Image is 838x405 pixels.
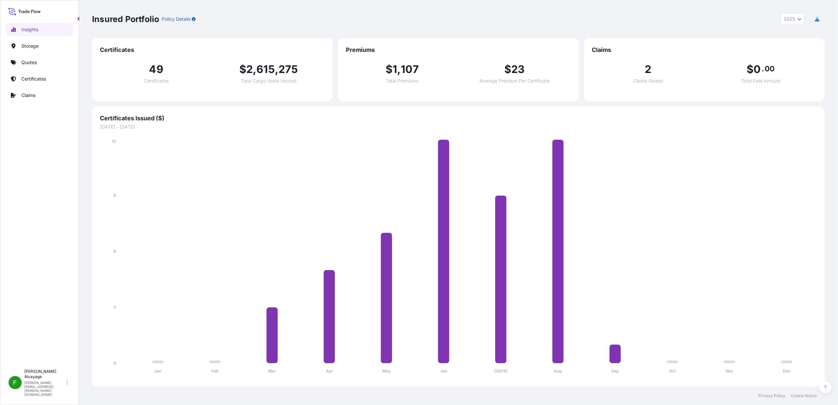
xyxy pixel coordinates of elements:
a: Insights [6,23,73,36]
p: Certificates [21,76,46,82]
tspan: 3 [113,305,116,310]
tspan: Mar [268,369,276,374]
p: Policy Details [162,16,190,22]
a: Quotes [6,56,73,69]
span: . [762,66,764,71]
span: Certificates [100,46,325,54]
span: Certificates Issued ($) [100,114,817,122]
span: F [13,379,17,386]
span: Certificates [144,79,169,83]
span: Premiums [346,46,571,54]
p: [PERSON_NAME][EMAIL_ADDRESS][PERSON_NAME][DOMAIN_NAME] [24,381,65,396]
tspan: Sep [611,369,619,374]
span: 0 [754,64,761,75]
span: Total Premiums [386,79,419,83]
tspan: 12 [112,139,116,144]
span: 2025 [783,16,795,22]
a: Certificates [6,72,73,85]
span: [DATE] - [DATE] [100,124,817,130]
tspan: Oct [669,369,676,374]
span: Claims [592,46,817,54]
span: Total Cargo Value Insured [241,79,297,83]
button: Year Selector [780,13,804,25]
a: Privacy Policy [758,393,785,398]
span: $ [747,64,754,75]
span: Average Premium Per Certificate [480,79,550,83]
p: Quotes [21,59,37,66]
span: , [275,64,278,75]
tspan: 6 [113,249,116,254]
a: Storage [6,39,73,53]
tspan: 0 [113,361,116,366]
a: Cookie Notice [791,393,817,398]
span: 00 [765,66,775,71]
tspan: May [382,369,391,374]
span: Total Paid Amount [741,79,780,83]
tspan: Jan [154,369,161,374]
p: Insights [21,26,38,33]
span: $ [386,64,393,75]
p: Insured Portfolio [92,14,159,24]
span: 1 [393,64,397,75]
tspan: Nov [726,369,734,374]
span: 107 [401,64,419,75]
tspan: [DATE] [494,369,508,374]
p: [PERSON_NAME] Alcayaga [24,369,65,379]
tspan: 9 [113,193,116,198]
span: 2 [246,64,253,75]
tspan: Feb [211,369,219,374]
span: 615 [256,64,275,75]
span: 23 [511,64,525,75]
a: Claims [6,89,73,102]
p: Claims [21,92,36,99]
tspan: Jun [440,369,447,374]
tspan: Aug [554,369,562,374]
span: 275 [278,64,298,75]
span: , [253,64,256,75]
p: Storage [21,43,38,49]
span: , [397,64,401,75]
span: $ [504,64,511,75]
span: 2 [645,64,652,75]
span: Claims Raised [633,79,663,83]
tspan: Dec [783,369,791,374]
tspan: Apr [326,369,333,374]
span: 49 [149,64,163,75]
span: $ [239,64,246,75]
